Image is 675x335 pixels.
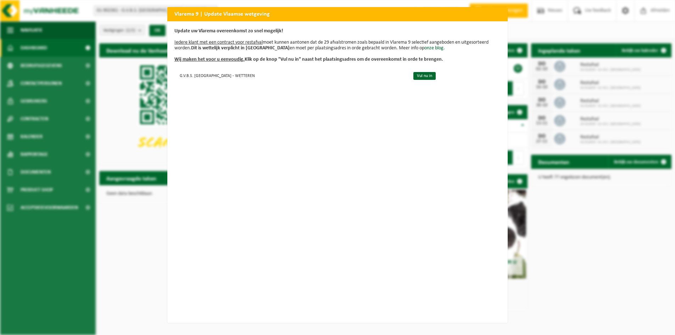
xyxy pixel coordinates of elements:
b: Update uw Vlarema overeenkomst zo snel mogelijk! [174,28,283,34]
a: onze blog. [424,45,445,51]
p: moet kunnen aantonen dat de 29 afvalstromen zoals bepaald in Vlarema 9 selectief aangeboden en ui... [174,28,501,62]
u: Iedere klant met een contract voor restafval [174,40,263,45]
b: Dit is wettelijk verplicht in [GEOGRAPHIC_DATA] [191,45,290,51]
u: Wij maken het voor u eenvoudig. [174,57,245,62]
b: Klik op de knop "Vul nu in" naast het plaatsingsadres om de overeenkomst in orde te brengen. [174,57,443,62]
td: G.V.B.S. [GEOGRAPHIC_DATA] - WETTEREN [174,70,407,81]
a: Vul nu in [413,72,436,80]
iframe: chat widget [4,319,118,335]
h2: Vlarema 9 | Update Vlaamse wetgeving [167,7,508,21]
